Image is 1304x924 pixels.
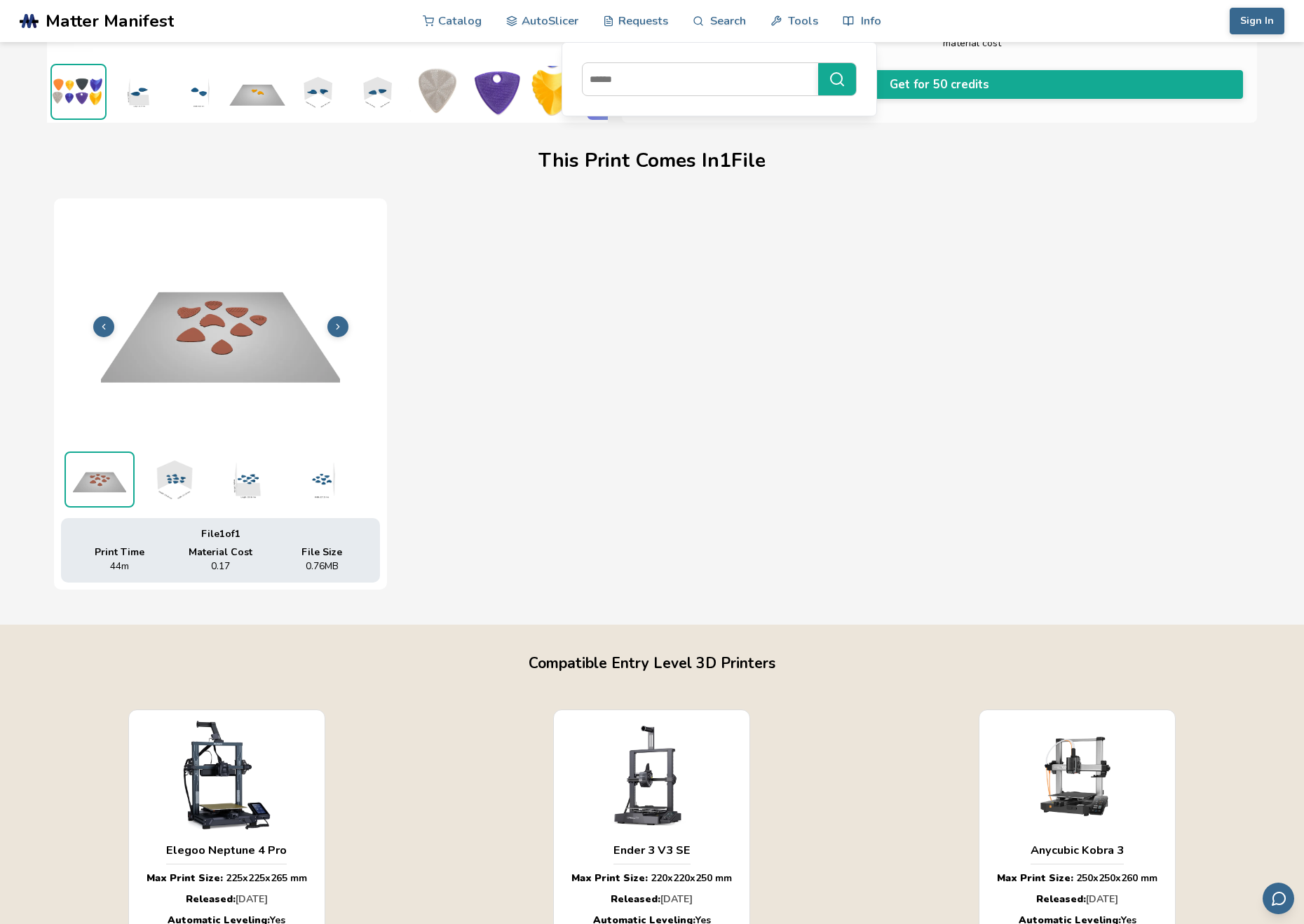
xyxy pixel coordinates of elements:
[660,892,693,906] span: [DATE]
[72,529,369,540] div: File 1 of 1
[571,871,732,885] div: 220 x 220 x 250 mm
[236,892,268,906] span: [DATE]
[14,653,1290,674] h2: Compatible Entry Level 3D Printers
[1230,8,1284,34] button: Sign In
[170,64,226,120] img: 1_3D_Dimensions
[301,547,342,558] span: File Size
[211,561,230,572] span: 0.17
[46,11,174,31] span: Matter Manifest
[306,561,339,572] span: 0.76 MB
[1086,892,1118,906] span: [DATE]
[154,721,299,829] img: Elegoo Neptune 4 Pro
[147,871,223,885] strong: Max Print Size:
[538,150,766,172] h1: This Print Comes In 1 File
[611,892,660,906] strong: Released:
[110,64,166,120] img: 1_3D_Dimensions
[348,64,405,120] img: 1_3D_Dimensions
[997,871,1073,885] strong: Max Print Size:
[1263,883,1294,914] button: Send feedback via email
[613,843,691,857] h3: Ender 3 V3 SE
[636,70,1243,99] button: Get for 50 credits
[138,451,208,508] img: 1_3D_Dimensions
[110,561,129,572] span: 44m
[229,64,285,120] img: 1_Print_Preview
[943,38,1001,49] span: material cost
[997,871,1157,885] div: 250 x 250 x 260 mm
[166,843,287,857] h3: Elegoo Neptune 4 Pro
[580,721,725,829] img: Ender 3 V3 SE
[1005,721,1150,829] img: Anycubic Kobra 3
[186,892,236,906] strong: Released:
[285,451,355,508] img: 1_3D_Dimensions
[1031,843,1124,857] h3: Anycubic Kobra 3
[1036,892,1086,906] strong: Released:
[147,871,307,885] div: 225 x 225 x 265 mm
[189,547,252,558] span: Material Cost
[571,871,648,885] strong: Max Print Size:
[212,451,282,508] img: 1_3D_Dimensions
[66,453,133,506] img: 1_Print_Preview
[95,547,144,558] span: Print Time
[289,64,345,120] img: 1_3D_Dimensions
